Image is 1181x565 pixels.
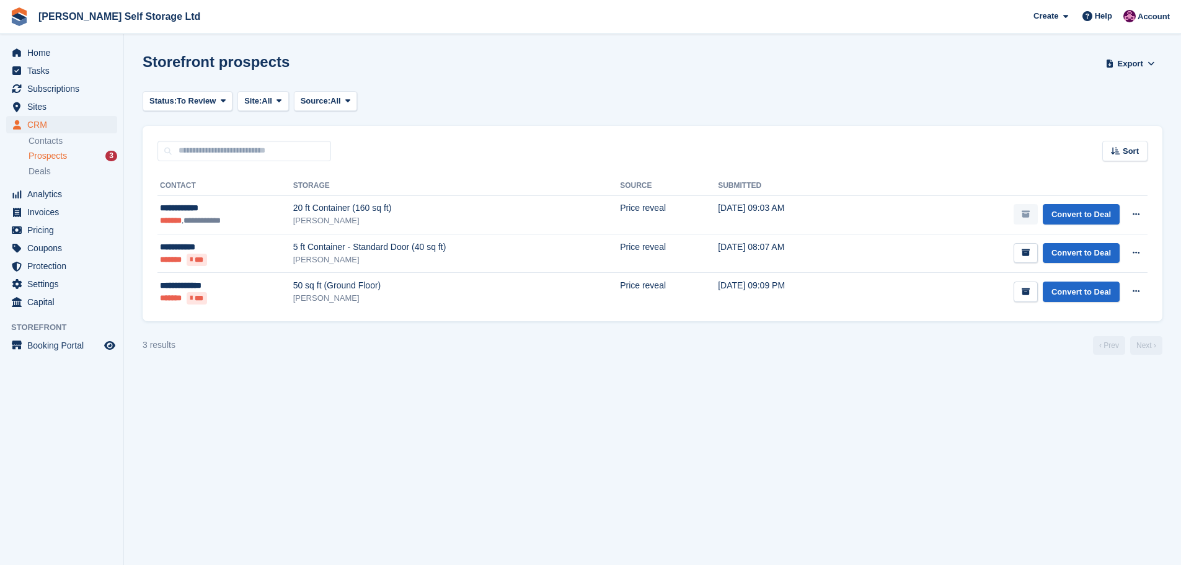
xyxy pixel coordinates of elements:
span: Storefront [11,321,123,334]
span: Site: [244,95,262,107]
a: menu [6,257,117,275]
a: menu [6,221,117,239]
img: Lydia Wild [1123,10,1136,22]
span: Tasks [27,62,102,79]
div: 20 ft Container (160 sq ft) [293,202,620,215]
img: stora-icon-8386f47178a22dfd0bd8f6a31ec36ba5ce8667c1dd55bd0f319d3a0aa187defe.svg [10,7,29,26]
span: Protection [27,257,102,275]
th: Submitted [718,176,861,196]
td: [DATE] 08:07 AM [718,234,861,273]
th: Source [620,176,718,196]
a: menu [6,44,117,61]
a: Convert to Deal [1043,204,1120,225]
div: 5 ft Container - Standard Door (40 sq ft) [293,241,620,254]
div: [PERSON_NAME] [293,254,620,266]
td: Price reveal [620,273,718,311]
span: Subscriptions [27,80,102,97]
a: menu [6,62,117,79]
th: Storage [293,176,620,196]
span: CRM [27,116,102,133]
a: Next [1130,336,1162,355]
span: All [330,95,341,107]
td: Price reveal [620,195,718,234]
a: menu [6,80,117,97]
span: All [262,95,272,107]
span: Help [1095,10,1112,22]
a: menu [6,203,117,221]
h1: Storefront prospects [143,53,290,70]
span: Booking Portal [27,337,102,354]
a: menu [6,239,117,257]
a: Preview store [102,338,117,353]
span: Analytics [27,185,102,203]
th: Contact [157,176,293,196]
button: Site: All [237,91,289,112]
a: Prospects 3 [29,149,117,162]
span: Invoices [27,203,102,221]
div: [PERSON_NAME] [293,292,620,305]
td: [DATE] 09:03 AM [718,195,861,234]
a: Convert to Deal [1043,243,1120,264]
span: Pricing [27,221,102,239]
span: Account [1138,11,1170,23]
a: Contacts [29,135,117,147]
div: [PERSON_NAME] [293,215,620,227]
span: Coupons [27,239,102,257]
span: Source: [301,95,330,107]
a: menu [6,337,117,354]
a: menu [6,275,117,293]
td: [DATE] 09:09 PM [718,273,861,311]
span: Status: [149,95,177,107]
td: Price reveal [620,234,718,273]
nav: Page [1090,336,1165,355]
span: Settings [27,275,102,293]
div: 3 [105,151,117,161]
span: Sort [1123,145,1139,158]
button: Source: All [294,91,358,112]
a: menu [6,116,117,133]
span: Export [1118,58,1143,70]
span: Capital [27,293,102,311]
span: To Review [177,95,216,107]
div: 50 sq ft (Ground Floor) [293,279,620,292]
span: Sites [27,98,102,115]
span: Prospects [29,150,67,162]
span: Create [1033,10,1058,22]
a: [PERSON_NAME] Self Storage Ltd [33,6,205,27]
a: menu [6,185,117,203]
a: Deals [29,165,117,178]
a: menu [6,293,117,311]
a: Convert to Deal [1043,282,1120,302]
div: 3 results [143,339,175,352]
button: Status: To Review [143,91,232,112]
button: Export [1103,53,1157,74]
a: Previous [1093,336,1125,355]
span: Deals [29,166,51,177]
span: Home [27,44,102,61]
a: menu [6,98,117,115]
